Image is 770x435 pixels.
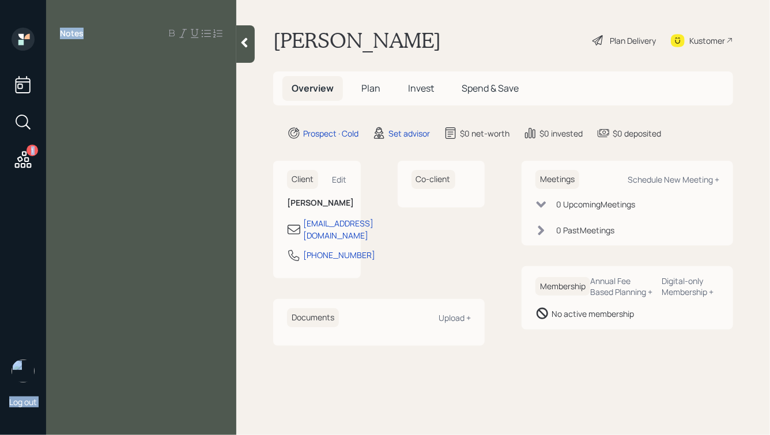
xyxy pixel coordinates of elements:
[552,308,634,320] div: No active membership
[60,28,84,39] label: Notes
[535,170,579,189] h6: Meetings
[333,174,347,185] div: Edit
[408,82,434,94] span: Invest
[27,145,38,156] div: 1
[287,198,347,208] h6: [PERSON_NAME]
[556,198,635,210] div: 0 Upcoming Meeting s
[12,360,35,383] img: hunter_neumayer.jpg
[9,396,37,407] div: Log out
[535,277,590,296] h6: Membership
[412,170,455,189] h6: Co-client
[388,127,430,139] div: Set advisor
[539,127,583,139] div: $0 invested
[689,35,725,47] div: Kustomer
[662,275,719,297] div: Digital-only Membership +
[273,28,441,53] h1: [PERSON_NAME]
[303,127,358,139] div: Prospect · Cold
[292,82,334,94] span: Overview
[556,224,614,236] div: 0 Past Meeting s
[303,249,375,261] div: [PHONE_NUMBER]
[610,35,656,47] div: Plan Delivery
[590,275,653,297] div: Annual Fee Based Planning +
[287,170,318,189] h6: Client
[613,127,661,139] div: $0 deposited
[303,217,373,241] div: [EMAIL_ADDRESS][DOMAIN_NAME]
[361,82,380,94] span: Plan
[287,308,339,327] h6: Documents
[628,174,719,185] div: Schedule New Meeting +
[460,127,509,139] div: $0 net-worth
[439,312,471,323] div: Upload +
[462,82,519,94] span: Spend & Save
